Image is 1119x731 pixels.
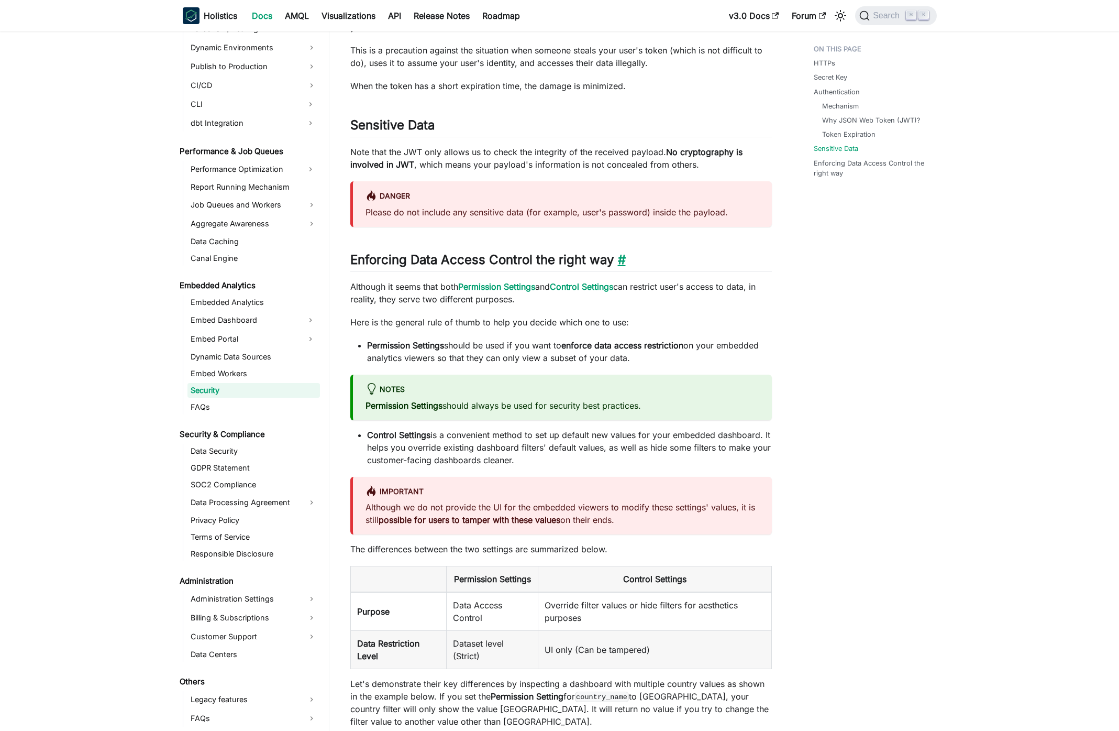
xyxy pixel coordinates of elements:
[855,6,936,25] button: Search (Command+K)
[187,197,320,213] a: Job Queues and Workers
[367,430,430,440] strong: Control Settings
[918,10,929,20] kbd: K
[187,477,320,492] a: SOC2 Compliance
[357,638,419,661] strong: Data Restriction Level
[187,251,320,266] a: Canal Engine
[575,692,629,702] code: country_name
[814,158,930,178] a: Enforcing Data Access Control the right way
[365,383,759,397] div: Notes
[187,312,301,329] a: Embed Dashboard
[187,609,320,626] a: Billing & Subscriptions
[172,31,329,731] nav: Docs sidebar
[187,39,320,56] a: Dynamic Environments
[561,340,683,351] strong: enforce data access restriction
[367,340,444,351] strong: Permission Settings
[187,295,320,310] a: Embedded Analytics
[301,161,320,178] button: Expand sidebar category 'Performance Optimization'
[623,574,686,584] strong: Control Settings
[183,7,237,24] a: HolisticsHolistics
[187,77,320,94] a: CI/CD
[367,339,772,364] li: should be used if you want to on your embedded analytics viewers so that they can only view a sub...
[187,58,320,75] a: Publish to Production
[187,628,320,645] a: Customer Support
[187,647,320,662] a: Data Centers
[176,278,320,293] a: Embedded Analytics
[187,350,320,364] a: Dynamic Data Sources
[822,101,859,111] a: Mechanism
[365,399,759,412] p: should always be used for security best practices.
[187,234,320,249] a: Data Caching
[491,691,563,702] strong: Permission Setting
[822,129,876,139] a: Token Expiration
[176,574,320,588] a: Administration
[279,7,315,24] a: AMQL
[187,366,320,381] a: Embed Workers
[187,591,320,607] a: Administration Settings
[301,331,320,347] button: Expand sidebar category 'Embed Portal'
[246,7,279,24] a: Docs
[365,501,759,526] p: Although we do not provide the UI for the embedded viewers to modify these settings' values, it i...
[187,161,301,178] a: Performance Optimization
[906,10,916,20] kbd: ⌘
[350,146,772,171] p: Note that the JWT only allows us to check the integrity of the received payload. , which means yo...
[365,400,442,411] strong: Permission Settings
[365,485,759,499] div: Important
[814,58,835,68] a: HTTPs
[446,592,538,631] td: Data Access Control
[614,252,626,267] a: Direct link to Enforcing Data Access Control the right way
[301,96,320,113] button: Expand sidebar category 'CLI'
[550,281,613,292] a: Control Settings
[832,7,849,24] button: Switch between dark and light mode (currently light mode)
[350,44,772,69] p: This is a precaution against the situation when someone steals your user's token (which is not di...
[187,461,320,475] a: GDPR Statement
[446,631,538,669] td: Dataset level (Strict)
[350,280,772,306] p: Although it seems that both and can restrict user's access to data, in reality, they serve two di...
[723,7,785,24] a: v3.0 Docs
[350,316,772,329] p: Here is the general rule of thumb to help you decide which one to use:
[187,96,301,113] a: CLI
[350,80,772,92] p: When the token has a short expiration time, the damage is minimized.
[187,444,320,459] a: Data Security
[382,7,407,24] a: API
[187,215,320,232] a: Aggregate Awareness
[187,383,320,398] a: Security
[187,513,320,528] a: Privacy Policy
[204,9,237,22] b: Holistics
[357,606,390,617] strong: Purpose
[183,7,200,24] img: Holistics
[187,180,320,194] a: Report Running Mechanism
[187,331,301,347] a: Embed Portal
[350,543,772,555] p: The differences between the two settings are summarized below.
[476,7,526,24] a: Roadmap
[350,678,772,728] p: Let's demonstrate their key differences by inspecting a dashboard with multiple country values as...
[379,515,560,525] strong: possible for users to tamper with these values
[187,400,320,414] a: FAQs
[187,115,301,132] a: dbt Integration
[187,530,320,544] a: Terms of Service
[814,144,858,154] a: Sensitive Data
[870,11,906,20] span: Search
[538,592,771,631] td: Override filter values or hide filters for aesthetics purposes
[822,115,921,125] a: Why JSON Web Token (JWT)?
[407,7,476,24] a: Release Notes
[176,144,320,159] a: Performance & Job Queues
[176,674,320,689] a: Others
[187,691,320,708] a: Legacy features
[315,7,382,24] a: Visualizations
[301,312,320,329] button: Expand sidebar category 'Embed Dashboard'
[187,494,320,511] a: Data Processing Agreement
[458,281,535,292] a: Permission Settings
[187,710,320,727] a: FAQs
[814,87,860,97] a: Authentication
[454,574,531,584] strong: Permission Settings
[301,115,320,132] button: Expand sidebar category 'dbt Integration'
[538,631,771,669] td: UI only (Can be tampered)
[365,206,759,219] p: Please do not include any sensitive data (for example, user's password) inside the payload.
[350,117,772,137] h2: Sensitive Data
[187,547,320,561] a: Responsible Disclosure
[367,429,772,466] li: is a convenient method to set up default new values for your embedded dashboard. It helps you ove...
[365,190,759,203] div: danger
[814,72,847,82] a: Secret Key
